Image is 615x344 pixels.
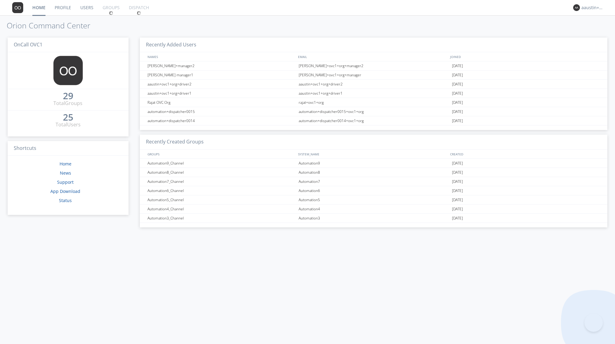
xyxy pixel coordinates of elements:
a: Automation5_ChannelAutomation5[DATE] [140,195,607,205]
span: [DATE] [452,61,463,71]
div: aaustin+ovc1+org+driver1 [297,89,450,98]
a: Automation7_ChannelAutomation7[DATE] [140,177,607,186]
div: [PERSON_NAME]+ovc1+org+manager [297,71,450,79]
div: Automation8 [297,168,450,177]
span: [DATE] [452,195,463,205]
a: automation+dispatcher0014automation+dispatcher0014+ovc1+org[DATE] [140,116,607,125]
a: aaustin+ovc1+org+driver2aaustin+ovc1+org+driver2[DATE] [140,80,607,89]
div: Automation4 [297,205,450,213]
div: Automation3_Channel [146,214,297,223]
div: [PERSON_NAME]+manager2 [146,61,297,70]
div: 29 [63,93,73,99]
div: Automation7_Channel [146,177,297,186]
span: [DATE] [452,205,463,214]
a: App Download [50,188,80,194]
img: spin.svg [109,11,113,15]
div: aaustin+ovc1+org+driver1 [146,89,297,98]
a: aaustin+ovc1+org+driver1aaustin+ovc1+org+driver1[DATE] [140,89,607,98]
a: [PERSON_NAME]+manager2[PERSON_NAME]+ovc1+org+manager2[DATE] [140,61,607,71]
div: Automation8_Channel [146,168,297,177]
div: rajat+ovc1+org [297,98,450,107]
div: Automation4_Channel [146,205,297,213]
div: Total Groups [53,100,82,107]
img: 373638.png [573,4,580,11]
div: aaustin+ovc1+org+driver2 [297,80,450,89]
span: [DATE] [452,214,463,223]
div: Automation6 [297,186,450,195]
a: Automation3_ChannelAutomation3[DATE] [140,214,607,223]
h3: Recently Created Groups [140,135,607,150]
img: spin.svg [137,11,141,15]
div: automation+dispatcher0014+ovc1+org [297,116,450,125]
a: 29 [63,93,73,100]
span: [DATE] [452,177,463,186]
div: SYSTEM_NAME [297,150,448,158]
a: [PERSON_NAME] manager1[PERSON_NAME]+ovc1+org+manager[DATE] [140,71,607,80]
div: automation+dispatcher0014 [146,116,297,125]
span: [DATE] [452,186,463,195]
div: Automation5 [297,195,450,204]
span: [DATE] [452,168,463,177]
a: automation+dispatcher0015automation+dispatcher0015+ovc1+org[DATE] [140,107,607,116]
a: Automation8_ChannelAutomation8[DATE] [140,168,607,177]
div: EMAIL [297,52,448,61]
div: Automation6_Channel [146,186,297,195]
div: Automation3 [297,214,450,223]
span: [DATE] [452,98,463,107]
a: Support [57,179,74,185]
div: Automation9_Channel [146,159,297,168]
span: [DATE] [452,80,463,89]
a: Home [60,161,71,167]
span: OnCall OVC1 [14,41,42,48]
h3: Shortcuts [8,141,129,156]
a: Automation6_ChannelAutomation6[DATE] [140,186,607,195]
div: automation+dispatcher0015+ovc1+org [297,107,450,116]
a: Rajat OVC Orgrajat+ovc1+org[DATE] [140,98,607,107]
a: News [60,170,71,176]
div: aaustin+ovc1+org+driver2 [146,80,297,89]
a: Automation4_ChannelAutomation4[DATE] [140,205,607,214]
div: Automation5_Channel [146,195,297,204]
div: Automation9 [297,159,450,168]
img: 373638.png [12,2,23,13]
a: Automation9_ChannelAutomation9[DATE] [140,159,607,168]
a: Status [59,197,72,203]
div: Total Users [56,121,81,128]
div: Rajat OVC Org [146,98,297,107]
div: [PERSON_NAME] manager1 [146,71,297,79]
span: [DATE] [452,71,463,80]
span: [DATE] [452,107,463,116]
div: [PERSON_NAME]+ovc1+org+manager2 [297,61,450,70]
div: JOINED [449,52,601,61]
div: GROUPS [146,150,295,158]
span: [DATE] [452,159,463,168]
div: CREATED [449,150,601,158]
span: [DATE] [452,116,463,125]
iframe: Toggle Customer Support [584,313,603,332]
div: Automation7 [297,177,450,186]
div: aaustin+ovc1+org [581,5,604,11]
div: automation+dispatcher0015 [146,107,297,116]
h3: Recently Added Users [140,38,607,53]
a: 25 [63,114,73,121]
img: 373638.png [53,56,83,85]
span: [DATE] [452,89,463,98]
div: NAMES [146,52,295,61]
div: 25 [63,114,73,120]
